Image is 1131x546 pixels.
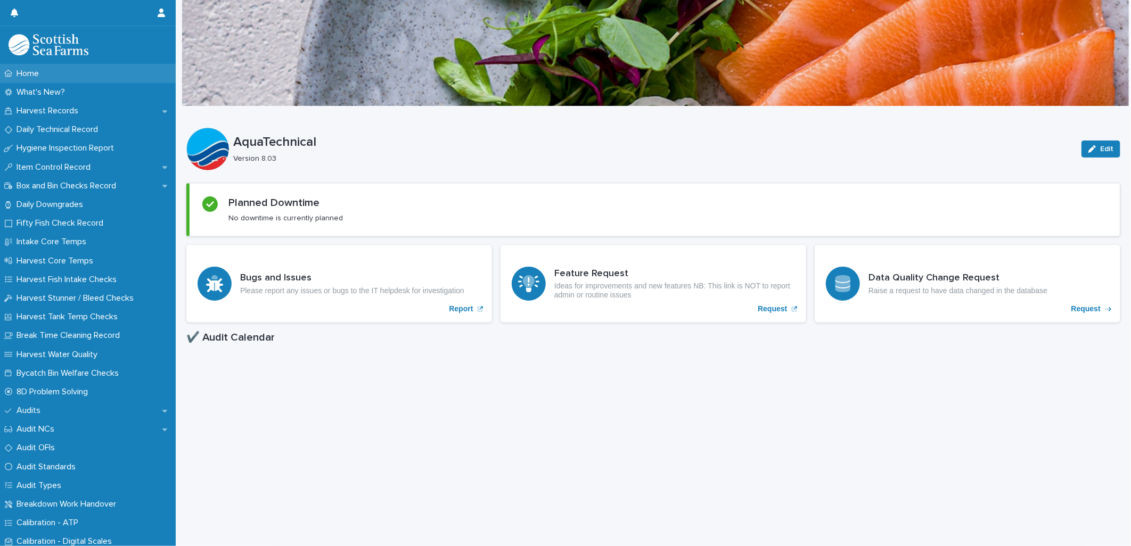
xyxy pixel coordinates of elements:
p: What's New? [12,87,73,97]
h3: Bugs and Issues [240,272,464,284]
p: Audit Standards [12,462,84,472]
p: Breakdown Work Handover [12,499,125,509]
p: Raise a request to have data changed in the database [868,286,1047,295]
p: Daily Technical Record [12,125,106,135]
p: Home [12,69,47,79]
p: Ideas for improvements and new features NB: This link is NOT to report admin or routine issues [554,282,795,300]
p: Harvest Core Temps [12,256,102,266]
p: Harvest Stunner / Bleed Checks [12,293,142,303]
a: Request [501,245,806,322]
p: Please report any issues or bugs to the IT helpdesk for investigation [240,286,464,295]
a: Request [815,245,1120,322]
p: Break Time Cleaning Record [12,330,128,341]
p: Request [1071,304,1101,313]
p: Harvest Water Quality [12,350,106,360]
p: Daily Downgrades [12,200,92,210]
p: Audits [12,406,49,416]
p: Request [758,304,787,313]
p: AquaTechnical [233,135,1073,150]
span: Edit [1100,145,1113,153]
p: Calibration - ATP [12,518,87,528]
h2: Planned Downtime [228,196,319,209]
p: Audit NCs [12,424,63,434]
p: Box and Bin Checks Record [12,181,125,191]
p: Bycatch Bin Welfare Checks [12,368,127,378]
p: Audit Types [12,481,70,491]
p: 8D Problem Solving [12,387,96,397]
a: Report [186,245,492,322]
p: Report [449,304,473,313]
p: Audit OFIs [12,443,63,453]
p: Version 8.03 [233,154,1069,163]
img: mMrefqRFQpe26GRNOUkG [9,34,88,55]
p: Harvest Fish Intake Checks [12,275,125,285]
p: Fifty Fish Check Record [12,218,112,228]
p: Harvest Tank Temp Checks [12,312,126,322]
button: Edit [1081,140,1120,158]
p: No downtime is currently planned [228,213,343,223]
p: Item Control Record [12,162,99,172]
h3: Data Quality Change Request [868,272,1047,284]
p: Harvest Records [12,106,87,116]
p: Hygiene Inspection Report [12,143,122,153]
p: Intake Core Temps [12,237,95,247]
h3: Feature Request [554,268,795,280]
h1: ✔️ Audit Calendar [186,331,1120,344]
